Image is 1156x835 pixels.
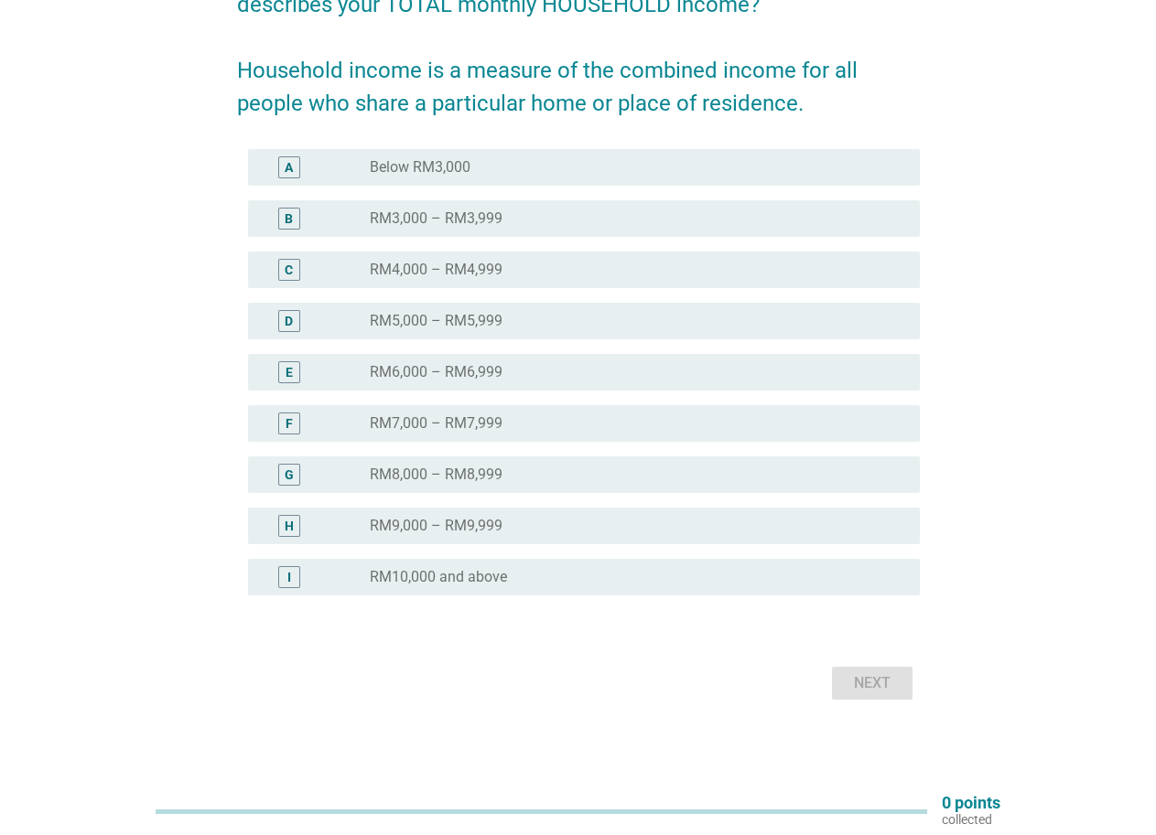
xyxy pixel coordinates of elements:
[286,363,293,382] div: E
[942,795,1000,811] p: 0 points
[370,363,502,381] label: RM6,000 – RM6,999
[370,568,507,586] label: RM10,000 and above
[287,568,291,587] div: I
[285,466,294,485] div: G
[285,158,293,177] div: A
[370,466,502,484] label: RM8,000 – RM8,999
[942,811,1000,828] p: collected
[370,209,502,228] label: RM3,000 – RM3,999
[370,312,502,330] label: RM5,000 – RM5,999
[370,158,470,177] label: Below RM3,000
[285,209,293,229] div: B
[370,517,502,535] label: RM9,000 – RM9,999
[370,261,502,279] label: RM4,000 – RM4,999
[370,414,502,433] label: RM7,000 – RM7,999
[286,414,293,434] div: F
[285,517,294,536] div: H
[285,312,293,331] div: D
[285,261,293,280] div: C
